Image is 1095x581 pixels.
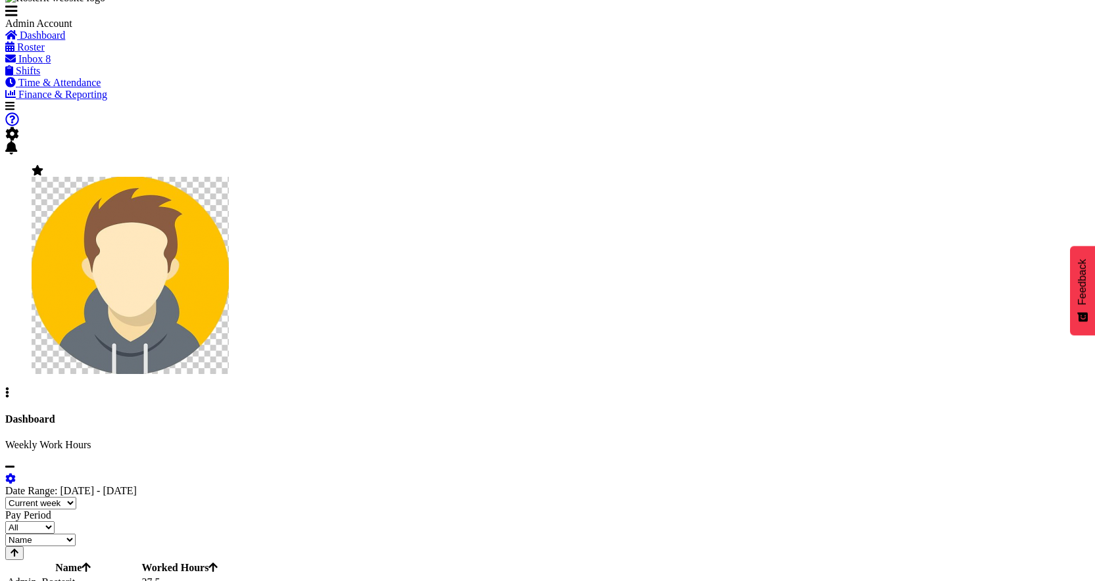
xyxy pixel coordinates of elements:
a: Dashboard [5,30,65,41]
label: Date Range: [DATE] - [DATE] [5,485,137,496]
a: settings [5,473,16,484]
div: Admin Account [5,18,203,30]
span: Shifts [16,65,40,76]
span: Time & Attendance [18,77,101,88]
span: Feedback [1077,259,1088,305]
span: Dashboard [20,30,65,41]
a: Roster [5,41,45,53]
p: Weekly Work Hours [5,439,1090,451]
a: Finance & Reporting [5,89,107,100]
label: Pay Period [5,509,51,521]
span: 8 [45,53,51,64]
a: minimize [5,461,14,473]
a: Time & Attendance [5,77,101,88]
span: Name [55,562,91,573]
span: Roster [17,41,45,53]
span: Finance & Reporting [18,89,107,100]
span: Worked Hours [142,562,218,573]
img: admin-rosteritf9cbda91fdf824d97c9d6345b1f660ea.png [32,177,229,374]
span: Inbox [18,53,43,64]
a: Inbox 8 [5,53,51,64]
h4: Dashboard [5,413,1090,425]
button: Feedback - Show survey [1070,246,1095,335]
a: Shifts [5,65,40,76]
